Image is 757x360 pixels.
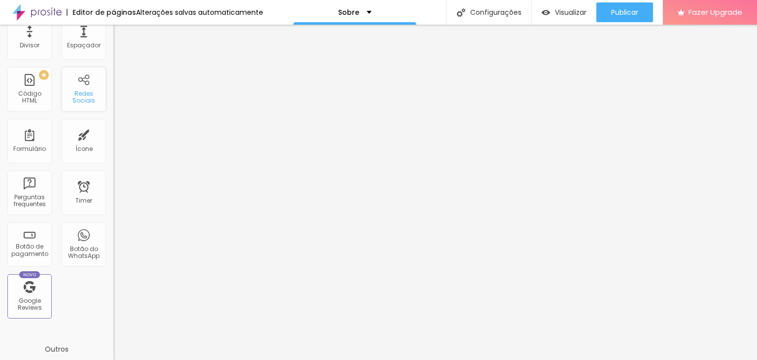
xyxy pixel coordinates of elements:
[75,197,92,204] div: Timer
[67,42,101,49] div: Espaçador
[19,271,40,278] div: Novo
[611,8,638,16] span: Publicar
[67,9,136,16] div: Editor de páginas
[457,8,465,17] img: Icone
[532,2,596,22] button: Visualizar
[338,9,359,16] p: Sobre
[136,9,263,16] div: Alterações salvas automaticamente
[542,8,550,17] img: view-1.svg
[20,42,39,49] div: Divisor
[10,194,49,208] div: Perguntas frequentes
[75,145,93,152] div: Ícone
[596,2,653,22] button: Publicar
[64,246,103,260] div: Botão do WhatsApp
[113,25,757,360] iframe: Editor
[10,297,49,312] div: Google Reviews
[555,8,586,16] span: Visualizar
[688,8,742,16] span: Fazer Upgrade
[10,243,49,257] div: Botão de pagamento
[10,90,49,105] div: Código HTML
[64,90,103,105] div: Redes Sociais
[13,145,46,152] div: Formulário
